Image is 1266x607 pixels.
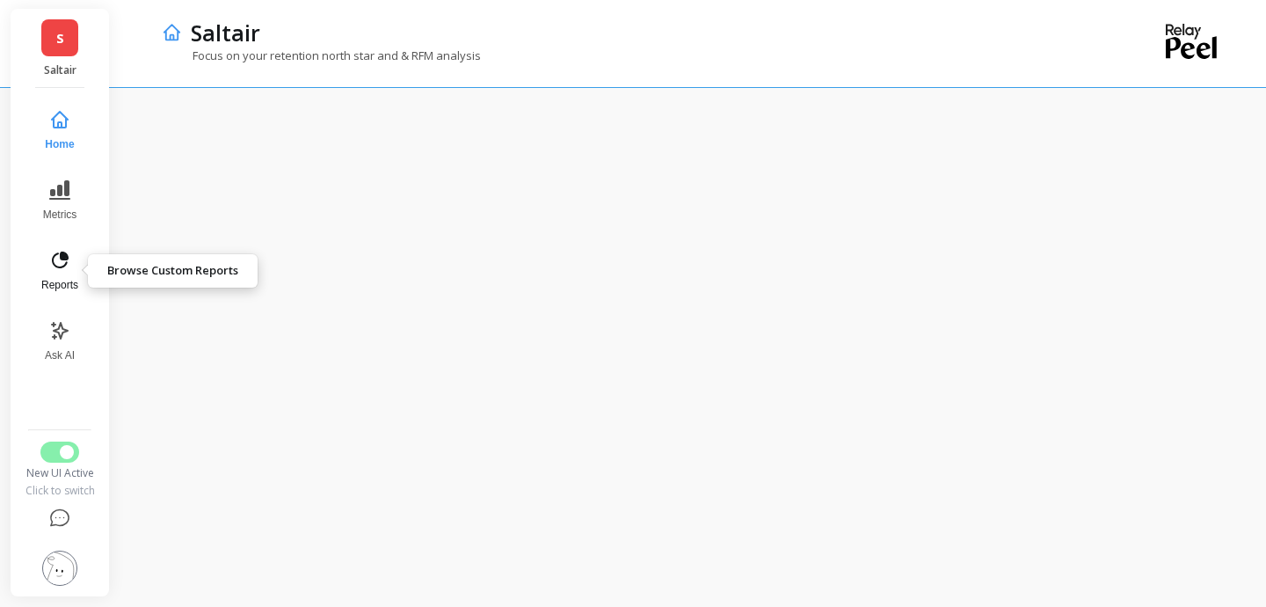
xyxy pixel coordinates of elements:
[31,310,89,373] button: Ask AI
[24,498,96,540] button: Help
[31,99,89,162] button: Home
[45,348,75,362] span: Ask AI
[148,122,1231,572] iframe: Omni Embed
[31,169,89,232] button: Metrics
[24,484,96,498] div: Click to switch
[45,137,74,151] span: Home
[24,466,96,480] div: New UI Active
[43,208,77,222] span: Metrics
[42,551,77,586] img: profile picture
[56,28,64,48] span: S
[40,442,79,463] button: Switch to Legacy UI
[191,18,260,48] p: Saltair
[162,48,481,63] p: Focus on your retention north star and & RFM analysis
[31,239,89,303] button: Reports
[41,278,78,292] span: Reports
[28,63,92,77] p: Saltair
[24,540,96,596] button: Settings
